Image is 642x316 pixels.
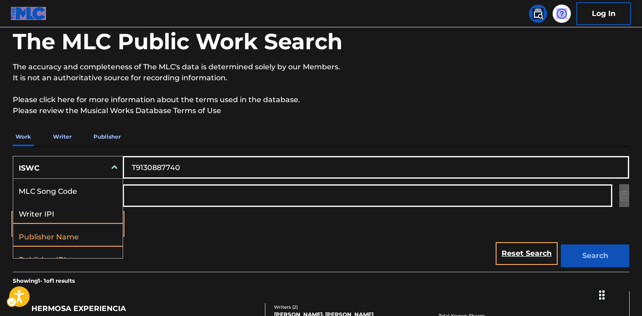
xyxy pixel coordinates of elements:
form: Search Form [13,156,629,272]
p: Publisher [91,127,124,146]
p: It is not an authoritative source for recording information. [13,73,629,83]
div: Publisher IPI [13,247,123,270]
img: MLC Logo [11,7,46,20]
img: help [556,8,567,19]
p: The accuracy and completeness of The MLC's data is determined solely by our Members. [13,62,629,73]
a: Terms of Use [171,106,221,115]
img: Delete Criterion [619,184,629,207]
h1: The MLC Public Work Search [13,28,342,55]
div: HERMOSA EXPERIENCIA [31,303,130,314]
p: Work [13,127,34,146]
p: Writer [50,127,74,146]
a: Reset Search [497,243,556,264]
div: Publisher Name [13,224,123,247]
div: Drag [599,281,605,309]
img: search [533,8,544,19]
iframe: Chat Widget [596,272,642,316]
a: click here [39,95,75,104]
a: Log In [576,2,631,25]
a: Public Search [529,5,547,23]
div: Writers ( 2 ) [274,304,412,311]
div: Help [553,5,571,23]
p: Showing 1 - 1 of 1 results [13,277,75,285]
div: MLC Song Code [13,179,123,202]
p: Please review the Musical Works Database [13,105,629,116]
p: Please for more information about the terms used in the database. [13,94,629,105]
div: Writer IPI [13,202,123,224]
div: ISWC [19,163,101,174]
button: Search [561,244,629,267]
